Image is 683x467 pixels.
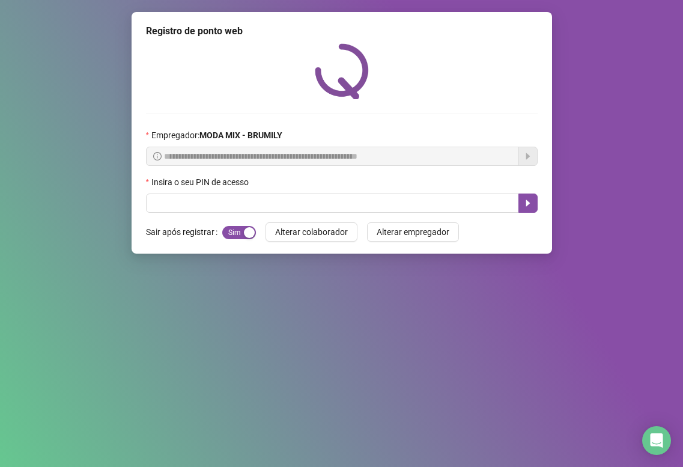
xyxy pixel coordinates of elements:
button: Alterar empregador [367,222,459,242]
label: Insira o seu PIN de acesso [146,176,257,189]
span: info-circle [153,152,162,160]
span: Empregador : [151,129,282,142]
span: caret-right [523,198,533,208]
div: Open Intercom Messenger [642,426,671,455]
span: Alterar colaborador [275,225,348,239]
span: Alterar empregador [377,225,449,239]
strong: MODA MIX - BRUMILY [199,130,282,140]
label: Sair após registrar [146,222,222,242]
div: Registro de ponto web [146,24,538,38]
button: Alterar colaborador [266,222,357,242]
img: QRPoint [315,43,369,99]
